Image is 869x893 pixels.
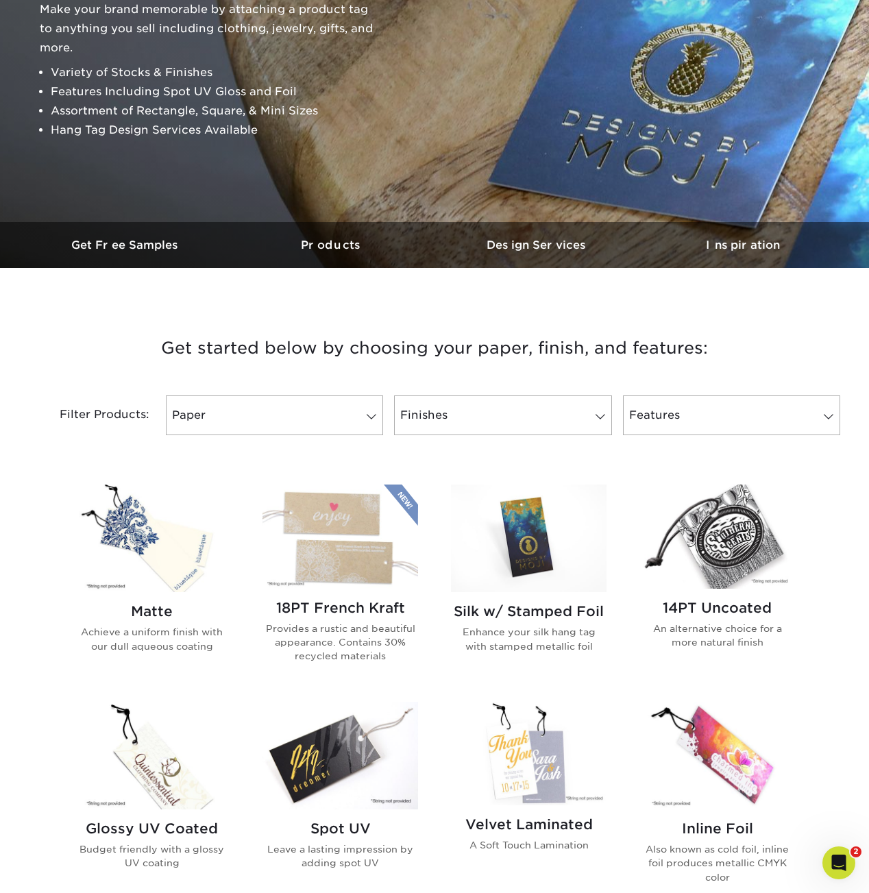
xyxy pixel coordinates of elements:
[74,625,230,653] p: Achieve a uniform finish with our dull aqueous coating
[451,625,607,653] p: Enhance your silk hang tag with stamped metallic foil
[229,222,434,268] a: Products
[822,846,855,879] iframe: Intercom live chat
[639,842,795,884] p: Also known as cold foil, inline foil produces metallic CMYK color
[229,238,434,252] h3: Products
[262,485,418,685] a: 18PT French Kraft Hang Tags 18PT French Kraft Provides a rustic and beautiful appearance. Contain...
[639,820,795,837] h2: Inline Foil
[451,838,607,852] p: A Soft Touch Lamination
[23,222,229,268] a: Get Free Samples
[639,622,795,650] p: An alternative choice for a more natural finish
[74,603,230,620] h2: Matte
[451,485,607,685] a: Silk w/ Stamped Foil Hang Tags Silk w/ Stamped Foil Enhance your silk hang tag with stamped metal...
[639,485,795,588] img: 14PT Uncoated Hang Tags
[51,63,382,82] li: Variety of Stocks & Finishes
[23,395,160,435] div: Filter Products:
[34,317,835,379] h3: Get started below by choosing your paper, finish, and features:
[451,816,607,833] h2: Velvet Laminated
[74,485,230,685] a: Matte Hang Tags Matte Achieve a uniform finish with our dull aqueous coating
[51,121,382,140] li: Hang Tag Design Services Available
[262,600,418,616] h2: 18PT French Kraft
[639,600,795,616] h2: 14PT Uncoated
[384,485,418,526] img: New Product
[451,603,607,620] h2: Silk w/ Stamped Foil
[166,395,383,435] a: Paper
[51,101,382,121] li: Assortment of Rectangle, Square, & Mini Sizes
[639,702,795,809] img: Inline Foil Hang Tags
[434,222,640,268] a: Design Services
[850,846,861,857] span: 2
[262,842,418,870] p: Leave a lasting impression by adding spot UV
[262,622,418,663] p: Provides a rustic and beautiful appearance. Contains 30% recycled materials
[640,222,846,268] a: Inspiration
[623,395,840,435] a: Features
[262,820,418,837] h2: Spot UV
[451,702,607,805] img: Velvet Laminated Hang Tags
[23,238,229,252] h3: Get Free Samples
[434,238,640,252] h3: Design Services
[74,842,230,870] p: Budget friendly with a glossy UV coating
[74,702,230,809] img: Glossy UV Coated Hang Tags
[3,851,117,888] iframe: Google Customer Reviews
[262,702,418,809] img: Spot UV Hang Tags
[74,820,230,837] h2: Glossy UV Coated
[51,82,382,101] li: Features Including Spot UV Gloss and Foil
[394,395,611,435] a: Finishes
[639,485,795,685] a: 14PT Uncoated Hang Tags 14PT Uncoated An alternative choice for a more natural finish
[74,485,230,592] img: Matte Hang Tags
[451,485,607,592] img: Silk w/ Stamped Foil Hang Tags
[262,485,418,588] img: 18PT French Kraft Hang Tags
[640,238,846,252] h3: Inspiration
